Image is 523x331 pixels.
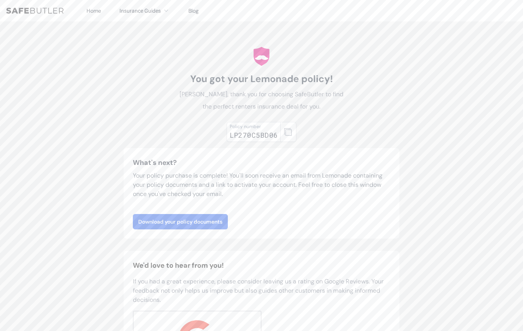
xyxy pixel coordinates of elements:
div: LP270C5BD06 [230,130,278,140]
a: Blog [188,7,199,14]
h2: We'd love to hear from you! [133,260,390,271]
img: SafeButler Text Logo [6,8,64,14]
h3: What's next? [133,157,390,168]
a: Download your policy documents [133,214,228,229]
p: If you had a great experience, please consider leaving us a rating on Google Reviews. Your feedba... [133,277,390,305]
h1: You got your Lemonade policy! [176,73,347,85]
div: Policy number [230,124,278,130]
button: Insurance Guides [119,6,170,15]
a: Home [87,7,101,14]
p: [PERSON_NAME], thank you for choosing SafeButler to find the perfect renters insurance deal for you. [176,88,347,113]
p: Your policy purchase is complete! You'll soon receive an email from Lemonade containing your poli... [133,171,390,199]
